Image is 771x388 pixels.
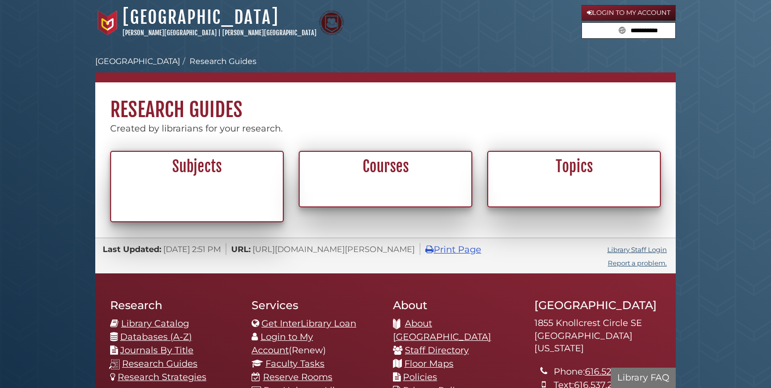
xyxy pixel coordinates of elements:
[425,245,434,254] i: Print Page
[403,372,437,383] a: Policies
[607,246,667,254] a: Library Staff Login
[117,157,277,176] h2: Subjects
[163,244,221,254] span: [DATE] 2:51 PM
[120,345,193,356] a: Journals By Title
[95,10,120,35] img: Calvin University
[319,10,344,35] img: Calvin Theological Seminary
[616,23,629,36] button: Search
[120,331,192,342] a: Databases (A-Z)
[110,123,283,134] span: Created by librarians for your research.
[121,318,189,329] a: Library Catalog
[585,366,639,377] a: 616.526.7197
[534,317,661,355] address: 1855 Knollcrest Circle SE [GEOGRAPHIC_DATA][US_STATE]
[218,29,221,37] span: |
[393,318,491,342] a: About [GEOGRAPHIC_DATA]
[404,358,453,369] a: Floor Maps
[261,318,356,329] a: Get InterLibrary Loan
[611,368,676,388] button: Library FAQ
[265,358,324,369] a: Faculty Tasks
[123,29,217,37] a: [PERSON_NAME][GEOGRAPHIC_DATA]
[252,331,313,356] a: Login to My Account
[122,358,197,369] a: Research Guides
[253,244,415,254] span: [URL][DOMAIN_NAME][PERSON_NAME]
[494,157,654,176] h2: Topics
[608,259,667,267] a: Report a problem.
[95,57,180,66] a: [GEOGRAPHIC_DATA]
[405,345,469,356] a: Staff Directory
[95,56,676,82] nav: breadcrumb
[118,372,206,383] a: Research Strategies
[103,244,161,254] span: Last Updated:
[393,298,519,312] h2: About
[581,22,676,39] form: Search library guides, policies, and FAQs.
[95,82,676,122] h1: Research Guides
[581,5,676,21] a: Login to My Account
[110,298,237,312] h2: Research
[554,365,661,379] li: Phone:
[123,6,279,28] a: [GEOGRAPHIC_DATA]
[305,157,466,176] h2: Courses
[252,330,378,357] li: (Renew)
[252,298,378,312] h2: Services
[263,372,332,383] a: Reserve Rooms
[231,244,251,254] span: URL:
[222,29,317,37] a: [PERSON_NAME][GEOGRAPHIC_DATA]
[534,298,661,312] h2: [GEOGRAPHIC_DATA]
[190,57,257,66] a: Research Guides
[425,244,481,255] a: Print Page
[109,359,120,370] img: research-guides-icon-white_37x37.png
